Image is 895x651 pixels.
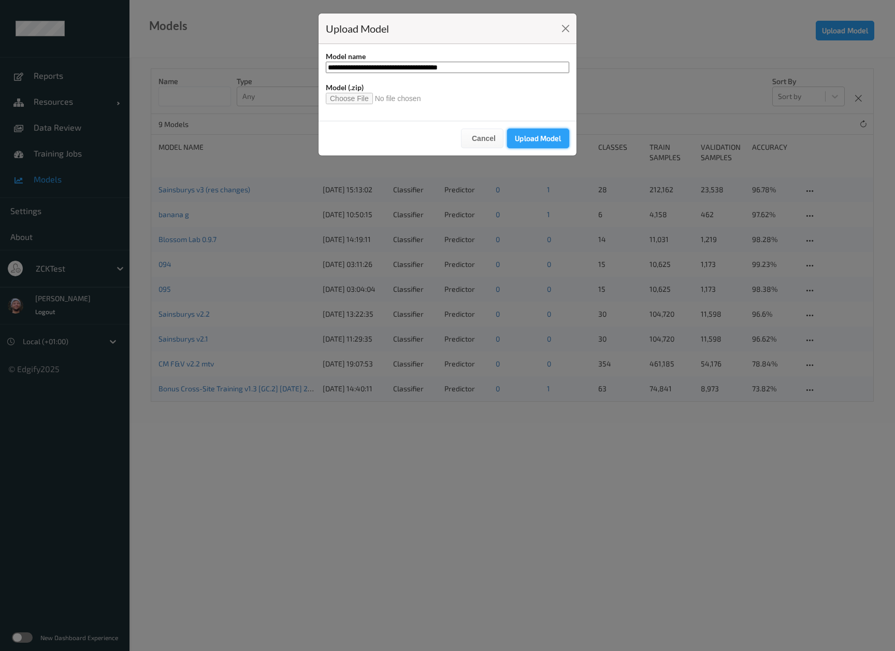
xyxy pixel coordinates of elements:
label: Model name [326,51,569,62]
button: Cancel [461,129,503,148]
button: Close [558,21,573,36]
div: Upload Model [326,21,389,36]
label: Model (.zip) [326,82,569,93]
button: Upload Model [507,129,569,148]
